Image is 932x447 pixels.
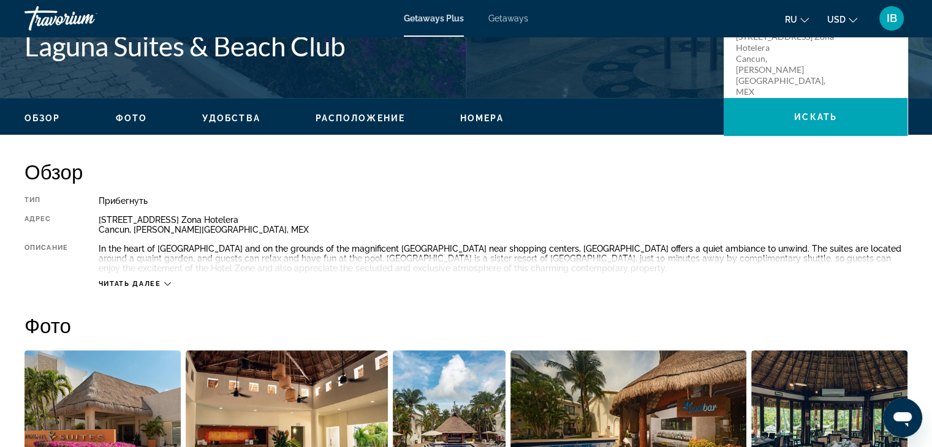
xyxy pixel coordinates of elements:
span: Удобства [202,113,260,123]
button: Читать далее [99,279,171,288]
span: Расположение [316,113,405,123]
span: ru [785,15,797,24]
span: искать [794,112,837,122]
span: Фото [116,113,147,123]
button: Change currency [827,10,857,28]
a: Getaways [488,13,528,23]
h2: Фото [25,313,907,337]
button: User Menu [876,6,907,31]
div: Описание [25,244,68,273]
div: [STREET_ADDRESS] Zona Hotelera Cancun, [PERSON_NAME][GEOGRAPHIC_DATA], MEX [99,215,907,235]
iframe: Button to launch messaging window [883,398,922,437]
a: Getaways Plus [404,13,464,23]
span: IB [887,12,897,24]
a: Travorium [25,2,147,34]
span: Номера [460,113,504,123]
p: [STREET_ADDRESS] Zona Hotelera Cancun, [PERSON_NAME][GEOGRAPHIC_DATA], MEX [736,31,834,97]
span: Обзор [25,113,61,123]
button: Фото [116,113,147,124]
button: Обзор [25,113,61,124]
div: Адрес [25,215,68,235]
span: Читать далее [99,280,161,288]
h2: Обзор [25,159,907,184]
div: Прибегнуть [99,196,907,206]
div: In the heart of [GEOGRAPHIC_DATA] and on the grounds of the magnificent [GEOGRAPHIC_DATA] near sh... [99,244,907,273]
button: Change language [785,10,809,28]
button: искать [724,98,907,136]
h1: Laguna Suites & Beach Club [25,30,711,62]
button: Номера [460,113,504,124]
div: Тип [25,196,68,206]
button: Расположение [316,113,405,124]
span: USD [827,15,846,24]
button: Удобства [202,113,260,124]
